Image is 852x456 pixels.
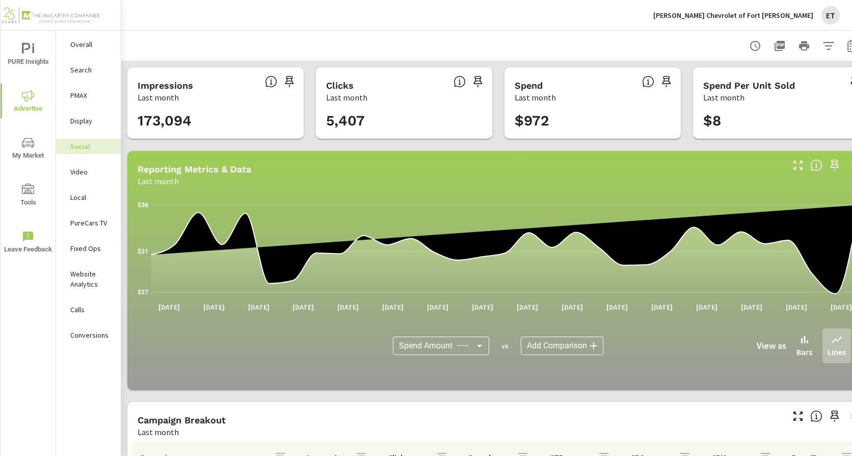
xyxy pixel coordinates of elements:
[4,231,52,256] span: Leave Feedback
[56,190,121,205] div: Local
[470,73,486,90] span: Save this to your personalized report
[734,302,769,312] p: [DATE]
[56,327,121,343] div: Conversions
[70,39,113,49] p: Overall
[1,31,56,265] div: nav menu
[138,164,251,174] h5: Reporting Metrics & Data
[527,341,587,351] span: Add Comparison
[70,90,113,100] p: PMAX
[4,90,52,115] span: Advertise
[70,243,113,254] p: Fixed Ops
[70,330,113,340] p: Conversions
[790,157,806,173] button: Make Fullscreen
[70,65,113,75] p: Search
[515,112,671,130] h3: $972
[56,88,121,103] div: PMAX
[821,6,840,24] div: ET
[790,408,806,424] button: Make Fullscreen
[285,302,321,312] p: [DATE]
[326,91,367,104] p: Last month
[56,164,121,180] div: Video
[769,36,790,56] button: "Export Report to PDF"
[515,91,556,104] p: Last month
[138,201,148,209] text: $36
[779,302,814,312] p: [DATE]
[70,192,113,202] p: Local
[70,141,113,151] p: Social
[828,346,846,358] p: Lines
[56,241,121,256] div: Fixed Ops
[599,302,635,312] p: [DATE]
[70,116,113,126] p: Display
[375,302,411,312] p: [DATE]
[653,11,813,20] p: [PERSON_NAME] Chevrolet of Fort [PERSON_NAME]
[326,80,354,91] h5: Clicks
[642,75,654,88] span: The amount of money spent on advertising during the period.
[515,80,543,91] h5: Spend
[70,305,113,315] p: Calls
[241,302,277,312] p: [DATE]
[56,215,121,231] div: PureCars TV
[281,73,298,90] span: Save this to your personalized report
[265,75,277,88] span: The number of times an ad was shown on your behalf.
[138,289,148,296] text: $27
[794,36,814,56] button: Print Report
[138,426,179,438] p: Last month
[796,346,812,358] p: Bars
[393,337,489,355] div: Spend Amount
[521,337,603,355] div: Add Comparison
[827,157,843,173] span: Save this to your personalized report
[138,248,148,255] text: $31
[399,341,452,351] span: Spend Amount
[4,184,52,209] span: Tools
[554,302,590,312] p: [DATE]
[70,269,113,289] p: Website Analytics
[56,62,121,78] div: Search
[70,167,113,177] p: Video
[56,37,121,52] div: Overall
[326,112,482,130] h3: 5,407
[757,341,786,351] h6: View as
[138,175,179,187] p: Last month
[151,302,187,312] p: [DATE]
[810,410,822,422] span: This is a summary of Social performance results by campaign. Each column can be sorted.
[56,302,121,317] div: Calls
[330,302,366,312] p: [DATE]
[56,139,121,154] div: Social
[138,112,294,130] h3: 173,094
[4,43,52,68] span: PURE Insights
[138,80,193,91] h5: Impressions
[510,302,545,312] p: [DATE]
[827,408,843,424] span: Save this to your personalized report
[56,113,121,129] div: Display
[489,341,521,350] p: vs
[56,266,121,292] div: Website Analytics
[138,415,226,425] h5: Campaign Breakout
[4,137,52,162] span: My Market
[703,80,795,91] h5: Spend Per Unit Sold
[465,302,500,312] p: [DATE]
[644,302,680,312] p: [DATE]
[689,302,725,312] p: [DATE]
[454,75,466,88] span: The number of times an ad was clicked by a consumer.
[196,302,232,312] p: [DATE]
[810,159,822,171] span: Understand Social data over time and see how metrics compare to each other.
[658,73,675,90] span: Save this to your personalized report
[420,302,456,312] p: [DATE]
[138,91,179,104] p: Last month
[70,218,113,228] p: PureCars TV
[818,36,839,56] button: Apply Filters
[703,91,744,104] p: Last month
